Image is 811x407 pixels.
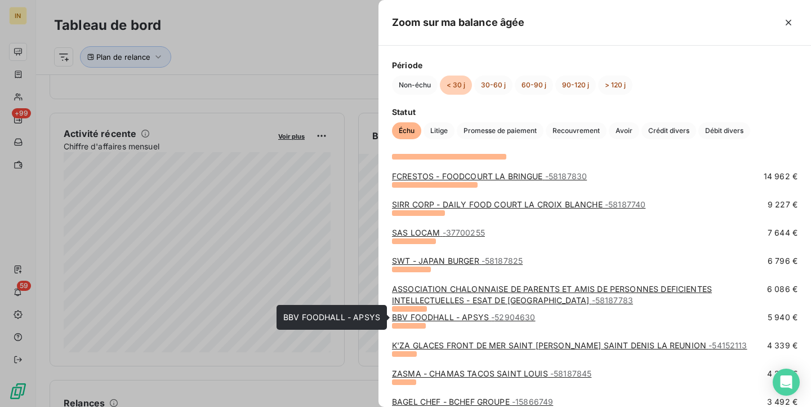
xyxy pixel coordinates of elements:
button: 60-90 j [515,76,553,95]
span: 9 227 € [768,199,797,210]
a: K'ZA GLACES FRONT DE MER SAINT [PERSON_NAME] SAINT DENIS LA REUNION [392,340,747,350]
span: BBV FOODHALL - APSYS [283,312,380,322]
a: SWT - JAPAN BURGER [392,256,523,266]
span: 4 249 € [767,368,797,379]
button: Crédit divers [641,122,696,139]
a: SAS LOCAM [392,228,485,237]
button: Avoir [609,122,639,139]
span: - 52904630 [491,312,535,322]
button: < 30 j [440,76,472,95]
span: 6 796 € [768,255,797,267]
span: - 58187830 [545,171,587,181]
a: ZASMA - CHAMAS TACOS SAINT LOUIS [392,369,591,378]
a: FCRESTOS - FOODCOURT LA BRINGUE [392,171,587,181]
a: BBV FOODHALL - APSYS [392,312,536,322]
button: 30-60 j [474,76,513,95]
span: - 15866749 [512,397,553,406]
button: Échu [392,122,421,139]
button: Promesse de paiement [457,122,543,139]
a: ASSOCIATION CHALONNAISE DE PARENTS ET AMIS DE PERSONNES DEFICIENTES INTELLECTUELLES - ESAT DE [GE... [392,284,712,305]
h5: Zoom sur ma balance âgée [392,15,525,30]
span: - 58187783 [592,295,633,305]
button: Litige [424,122,454,139]
button: 90-120 j [555,76,596,95]
span: - 58187845 [550,369,591,378]
button: > 120 j [598,76,632,95]
span: Période [392,59,797,71]
span: 6 086 € [767,284,797,306]
div: Open Intercom Messenger [773,369,800,396]
a: BAGEL CHEF - BCHEF GROUPE [392,397,553,406]
button: Non-échu [392,76,438,95]
span: 14 962 € [764,171,797,182]
span: 5 940 € [768,312,797,323]
span: Statut [392,106,797,118]
span: - 58187825 [482,256,523,266]
button: Débit divers [698,122,750,139]
button: Recouvrement [546,122,607,139]
a: SIRR CORP - DAILY FOOD COURT LA CROIX BLANCHE [392,200,645,209]
span: - 37700255 [443,228,485,237]
span: 4 339 € [767,340,797,351]
span: - 54152113 [708,340,747,350]
span: 7 644 € [768,227,797,238]
span: - 58187740 [605,200,645,209]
